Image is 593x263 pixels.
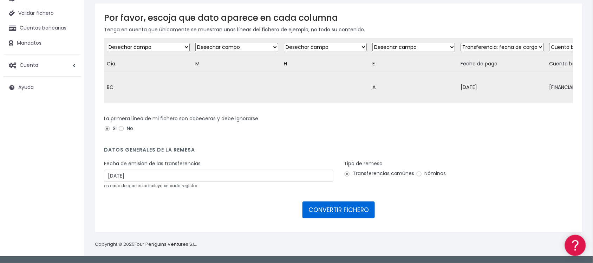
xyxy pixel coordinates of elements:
[344,170,415,177] label: Transferencias comúnes
[118,125,133,132] label: No
[193,56,281,72] td: M
[135,241,196,248] a: Four Penguins Ventures S.L.
[104,147,573,156] h4: Datos generales de la remesa
[95,241,197,248] p: Copyright © 2025 .
[4,58,81,73] a: Cuenta
[344,160,383,167] label: Tipo de remesa
[104,56,193,72] td: Cía.
[281,56,370,72] td: H
[20,62,38,69] span: Cuenta
[18,84,34,91] span: Ayuda
[104,160,201,167] label: Fecha de emisión de las transferencias
[4,21,81,36] a: Cuentas bancarias
[4,80,81,95] a: Ayuda
[458,56,547,72] td: Fecha de pago
[4,6,81,21] a: Validar fichero
[4,36,81,51] a: Mandatos
[370,56,458,72] td: E
[416,170,446,177] label: Nóminas
[370,72,458,103] td: A
[104,183,197,188] small: en caso de que no se incluya en cada registro
[302,201,375,218] button: CONVERTIR FICHERO
[458,72,547,103] td: [DATE]
[104,26,573,33] p: Tenga en cuenta que únicamente se muestran unas líneas del fichero de ejemplo, no todo su contenido.
[104,115,258,122] label: La primera línea de mi fichero son cabeceras y debe ignorarse
[104,13,573,23] h3: Por favor, escoja que dato aparece en cada columna
[104,125,117,132] label: Si
[104,72,193,103] td: BC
